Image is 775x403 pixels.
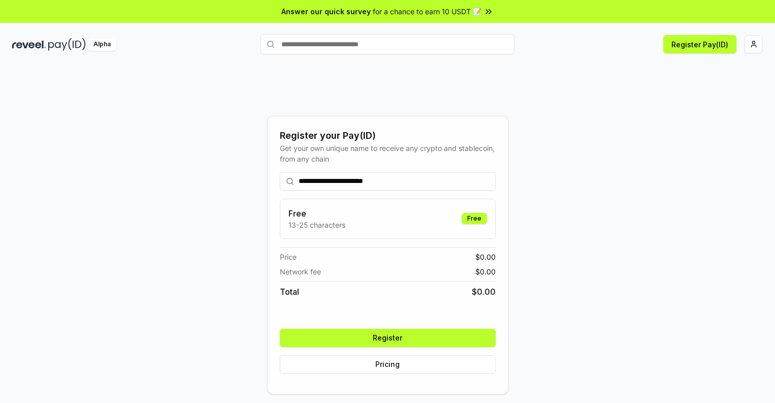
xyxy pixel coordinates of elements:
[280,286,299,298] span: Total
[48,38,86,51] img: pay_id
[280,329,496,347] button: Register
[288,220,345,230] p: 13-25 characters
[281,6,371,17] span: Answer our quick survey
[663,35,736,53] button: Register Pay(ID)
[462,213,487,224] div: Free
[12,38,46,51] img: reveel_dark
[280,252,297,262] span: Price
[373,6,481,17] span: for a chance to earn 10 USDT 📝
[475,252,496,262] span: $ 0.00
[288,207,345,220] h3: Free
[280,266,321,277] span: Network fee
[472,286,496,298] span: $ 0.00
[88,38,116,51] div: Alpha
[280,355,496,374] button: Pricing
[475,266,496,277] span: $ 0.00
[280,129,496,143] div: Register your Pay(ID)
[280,143,496,164] div: Get your own unique name to receive any crypto and stablecoin, from any chain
